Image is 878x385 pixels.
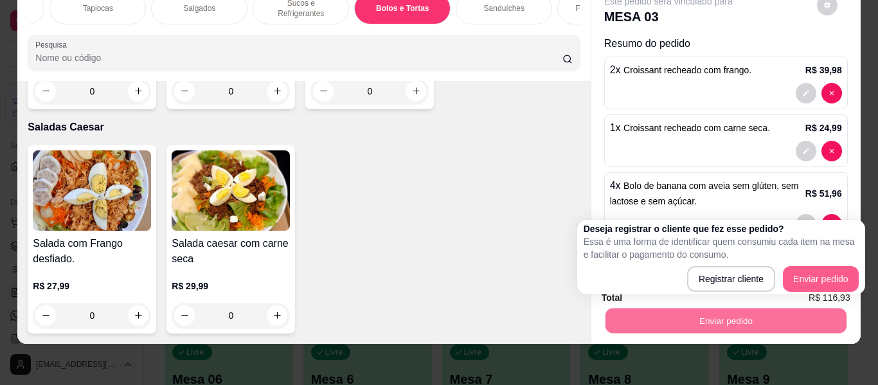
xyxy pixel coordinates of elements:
[796,141,816,161] button: decrease-product-quantity
[33,236,151,267] h4: Salada com Frango desfiado.
[805,64,842,76] p: R$ 39,98
[83,3,113,13] p: Tapiocas
[406,81,426,102] button: increase-product-quantity
[610,178,805,209] p: 4 x
[35,39,71,50] label: Pesquisa
[783,266,859,292] button: Enviar pedido
[623,65,751,75] span: Croissant recheado com frango.
[33,280,151,292] p: R$ 27,99
[687,266,775,292] button: Registrar cliente
[174,305,195,326] button: decrease-product-quantity
[610,62,752,78] p: 2 x
[28,120,580,135] p: Saladas Caesar
[172,150,290,231] img: product-image
[35,81,56,102] button: decrease-product-quantity
[821,83,842,103] button: decrease-product-quantity
[35,51,562,64] input: Pesquisa
[805,121,842,134] p: R$ 24,99
[267,305,287,326] button: increase-product-quantity
[172,280,290,292] p: R$ 29,99
[584,222,859,235] h2: Deseja registrar o cliente que fez esse pedido?
[313,81,334,102] button: decrease-product-quantity
[484,3,524,13] p: Sanduíches
[584,235,859,261] p: Essa é uma forma de identificar quem consumiu cada item na mesa e facilitar o pagamento do consumo.
[35,305,56,326] button: decrease-product-quantity
[610,120,770,136] p: 1 x
[796,83,816,103] button: decrease-product-quantity
[602,292,622,303] strong: Total
[575,3,636,13] p: Frappés de frutas
[821,141,842,161] button: decrease-product-quantity
[183,3,215,13] p: Salgados
[128,305,148,326] button: increase-product-quantity
[796,214,816,235] button: decrease-product-quantity
[172,236,290,267] h4: Salada caesar com carne seca
[33,150,151,231] img: product-image
[623,123,770,133] span: Croissant recheado com carne seca.
[821,214,842,235] button: decrease-product-quantity
[809,291,850,305] span: R$ 116,93
[605,309,846,334] button: Enviar pedido
[376,3,429,13] p: Bolos e Tortas
[174,81,195,102] button: decrease-product-quantity
[604,36,848,51] p: Resumo do pedido
[610,181,799,206] span: Bolo de banana com aveia sem glúten, sem lactose e sem açúcar.
[128,81,148,102] button: increase-product-quantity
[805,187,842,200] p: R$ 51,96
[604,8,733,26] p: MESA 03
[267,81,287,102] button: increase-product-quantity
